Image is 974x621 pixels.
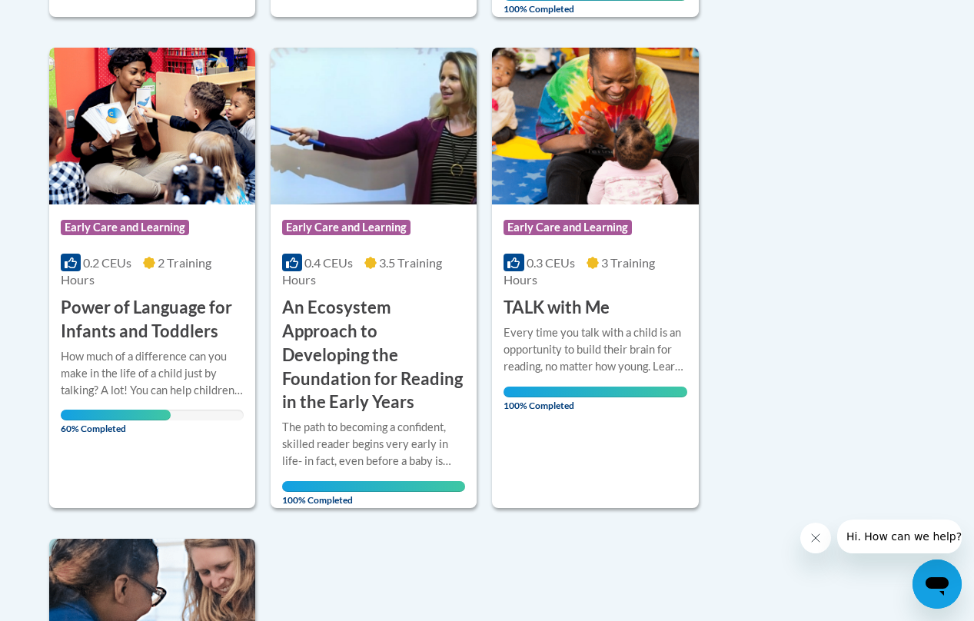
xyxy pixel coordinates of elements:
h3: TALK with Me [504,296,610,320]
div: Every time you talk with a child is an opportunity to build their brain for reading, no matter ho... [504,324,686,375]
iframe: Close message [800,523,831,553]
img: Course Logo [49,48,255,204]
span: 60% Completed [61,410,171,434]
iframe: Button to launch messaging window [913,560,962,609]
img: Course Logo [271,48,477,204]
span: 100% Completed [282,481,465,506]
span: 0.3 CEUs [527,255,575,270]
img: Course Logo [492,48,698,204]
a: Course LogoEarly Care and Learning0.4 CEUs3.5 Training Hours An Ecosystem Approach to Developing ... [271,48,477,508]
h3: An Ecosystem Approach to Developing the Foundation for Reading in the Early Years [282,296,465,414]
div: Your progress [282,481,465,492]
div: The path to becoming a confident, skilled reader begins very early in life- in fact, even before ... [282,419,465,470]
div: Your progress [61,410,171,420]
span: Early Care and Learning [282,220,411,235]
span: 100% Completed [504,387,686,411]
iframe: Message from company [837,520,962,553]
div: Your progress [504,387,686,397]
a: Course LogoEarly Care and Learning0.2 CEUs2 Training Hours Power of Language for Infants and Todd... [49,48,255,508]
span: Early Care and Learning [504,220,632,235]
span: Early Care and Learning [61,220,189,235]
h3: Power of Language for Infants and Toddlers [61,296,244,344]
div: How much of a difference can you make in the life of a child just by talking? A lot! You can help... [61,348,244,399]
a: Course LogoEarly Care and Learning0.3 CEUs3 Training Hours TALK with MeEvery time you talk with a... [492,48,698,508]
span: 0.2 CEUs [83,255,131,270]
span: 0.4 CEUs [304,255,353,270]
